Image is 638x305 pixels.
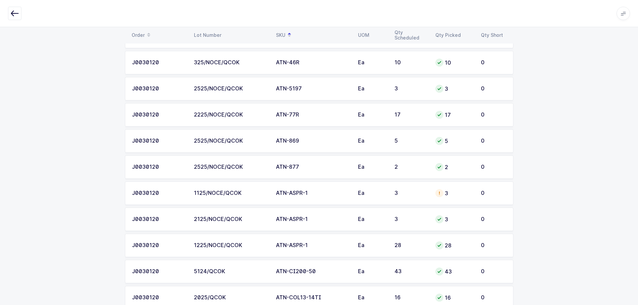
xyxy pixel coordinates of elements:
[358,295,386,301] div: Ea
[481,164,506,170] div: 0
[132,295,186,301] div: J0030120
[481,190,506,196] div: 0
[276,29,350,41] div: SKU
[132,86,186,92] div: J0030120
[194,164,268,170] div: 2525/NOCE/QCOK
[194,190,268,196] div: 1125/NOCE/QCOK
[276,216,350,222] div: ATN-ASPR-1
[194,216,268,222] div: 2125/NOCE/QCOK
[276,295,350,301] div: ATN-COL13-14TI
[194,138,268,144] div: 2525/NOCE/QCOK
[481,242,506,248] div: 0
[435,85,473,93] div: 3
[358,242,386,248] div: Ea
[358,138,386,144] div: Ea
[358,86,386,92] div: Ea
[395,60,427,66] div: 10
[395,164,427,170] div: 2
[194,269,268,275] div: 5124/QCOK
[481,216,506,222] div: 0
[395,138,427,144] div: 5
[395,112,427,118] div: 17
[132,60,186,66] div: J0030120
[481,60,506,66] div: 0
[194,295,268,301] div: 2025/QCOK
[435,189,473,197] div: 3
[194,112,268,118] div: 2225/NOCE/QCOK
[358,190,386,196] div: Ea
[132,112,186,118] div: J0030120
[132,29,186,41] div: Order
[132,269,186,275] div: J0030120
[194,86,268,92] div: 2525/NOCE/QCOK
[481,138,506,144] div: 0
[358,32,386,38] div: UOM
[358,216,386,222] div: Ea
[276,86,350,92] div: ATN-5197
[435,111,473,119] div: 17
[276,60,350,66] div: ATN-46R
[276,190,350,196] div: ATN-ASPR-1
[276,138,350,144] div: ATN-869
[276,164,350,170] div: ATN-877
[276,242,350,248] div: ATN-ASPR-1
[481,269,506,275] div: 0
[481,32,509,38] div: Qty Short
[194,32,268,38] div: Lot Number
[481,295,506,301] div: 0
[194,242,268,248] div: 1225/NOCE/QCOK
[194,60,268,66] div: 325/NOCE/QCOK
[358,60,386,66] div: Ea
[395,190,427,196] div: 3
[132,242,186,248] div: J0030120
[395,86,427,92] div: 3
[435,294,473,302] div: 16
[481,86,506,92] div: 0
[435,137,473,145] div: 5
[435,215,473,223] div: 3
[358,112,386,118] div: Ea
[132,190,186,196] div: J0030120
[435,32,473,38] div: Qty Picked
[395,269,427,275] div: 43
[132,216,186,222] div: J0030120
[435,241,473,249] div: 28
[435,268,473,276] div: 43
[132,164,186,170] div: J0030120
[481,112,506,118] div: 0
[395,242,427,248] div: 28
[435,59,473,67] div: 10
[395,216,427,222] div: 3
[358,164,386,170] div: Ea
[358,269,386,275] div: Ea
[435,163,473,171] div: 2
[276,269,350,275] div: ATN-CI200-50
[395,295,427,301] div: 16
[132,138,186,144] div: J0030120
[276,112,350,118] div: ATN-77R
[395,30,427,41] div: Qty Scheduled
